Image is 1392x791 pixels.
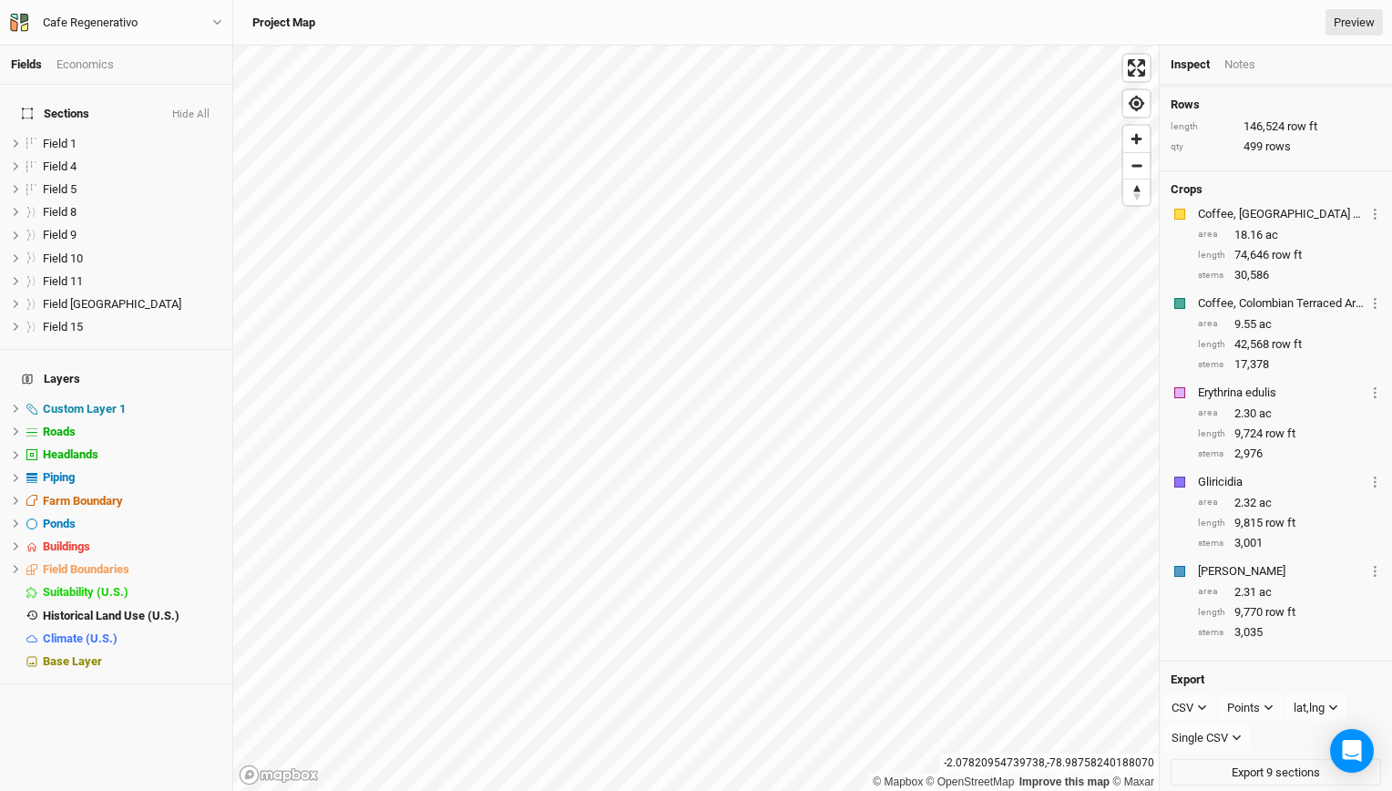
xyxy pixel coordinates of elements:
div: Inspect [1171,56,1210,73]
div: Open Intercom Messenger [1330,729,1374,773]
div: Suitability (U.S.) [43,585,221,600]
span: Enter fullscreen [1123,55,1150,81]
div: length [1198,606,1225,620]
div: area [1198,406,1225,420]
span: Field 9 [43,228,77,241]
div: Climate (U.S.) [43,632,221,646]
button: CSV [1163,694,1215,722]
span: Zoom out [1123,153,1150,179]
span: row ft [1265,426,1295,442]
div: Single CSV [1172,729,1228,747]
span: Base Layer [43,654,102,668]
div: area [1198,228,1225,241]
span: Sections [22,107,89,121]
div: Gliricidia [1198,474,1366,490]
span: ac [1259,495,1272,511]
span: Field 10 [43,252,83,265]
span: Field Boundaries [43,562,129,576]
div: 9,770 [1198,604,1381,621]
span: Suitability (U.S.) [43,585,128,599]
div: Cafe Regenerativo [43,14,138,32]
div: Roads [43,425,221,439]
button: Single CSV [1163,724,1250,752]
button: Zoom out [1123,152,1150,179]
div: Field 11 [43,274,221,289]
div: 146,524 [1171,118,1381,135]
a: Improve this map [1019,776,1110,788]
div: Field 10 [43,252,221,266]
span: Field 1 [43,137,77,150]
div: Field 5 [43,182,221,197]
div: Piping [43,470,221,485]
div: Field 15 [43,320,221,334]
div: 17,378 [1198,356,1381,373]
div: stems [1198,626,1225,640]
span: row ft [1265,515,1295,531]
div: stems [1198,358,1225,372]
div: 74,646 [1198,247,1381,263]
div: Erythrina edulis [1198,385,1366,401]
span: Field [GEOGRAPHIC_DATA] [43,297,181,311]
div: Historical Land Use (U.S.) [43,609,221,623]
span: Buildings [43,539,90,553]
div: 9,815 [1198,515,1381,531]
div: 42,568 [1198,336,1381,353]
button: Export 9 sections [1171,759,1381,786]
div: 2,976 [1198,446,1381,462]
div: 3,035 [1198,624,1381,641]
span: rows [1265,139,1291,155]
a: Maxar [1112,776,1154,788]
span: ac [1265,227,1278,243]
a: OpenStreetMap [926,776,1015,788]
button: Reset bearing to north [1123,179,1150,205]
span: Custom Layer 1 [43,402,126,416]
div: 30,586 [1198,267,1381,283]
div: 9,724 [1198,426,1381,442]
button: Points [1219,694,1282,722]
button: Crop Usage [1369,293,1381,313]
button: Hide All [171,108,210,121]
div: length [1198,427,1225,441]
div: 2.32 [1198,495,1381,511]
button: lat,lng [1285,694,1346,722]
div: length [1171,120,1234,134]
button: Find my location [1123,90,1150,117]
div: Field 1 [43,137,221,151]
div: Farm Boundary [43,494,221,508]
div: stems [1198,447,1225,461]
h4: Layers [11,361,221,397]
div: Base Layer [43,654,221,669]
span: Climate (U.S.) [43,632,118,645]
span: Piping [43,470,75,484]
span: Historical Land Use (U.S.) [43,609,179,622]
h4: Crops [1171,182,1203,197]
div: -2.07820954739738 , -78.98758240188070 [939,754,1159,773]
h3: Project Map [252,15,315,30]
div: 18.16 [1198,227,1381,243]
a: Preview [1325,9,1383,36]
span: ac [1259,316,1272,333]
a: Mapbox logo [239,765,319,786]
h4: Rows [1171,98,1381,112]
button: Crop Usage [1369,382,1381,403]
span: Zoom in [1123,126,1150,152]
div: Buildings [43,539,221,554]
span: ac [1259,584,1272,601]
div: 9.55 [1198,316,1381,333]
div: length [1198,517,1225,530]
div: lat,lng [1294,699,1325,717]
div: 2.31 [1198,584,1381,601]
div: Custom Layer 1 [43,402,221,416]
span: Field 8 [43,205,77,219]
span: Field 11 [43,274,83,288]
div: area [1198,317,1225,331]
div: Ponds [43,517,221,531]
span: Farm Boundary [43,494,123,508]
button: Crop Usage [1369,560,1381,581]
button: Crop Usage [1369,203,1381,224]
span: Field 5 [43,182,77,196]
div: 2.30 [1198,406,1381,422]
div: Economics [56,56,114,73]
